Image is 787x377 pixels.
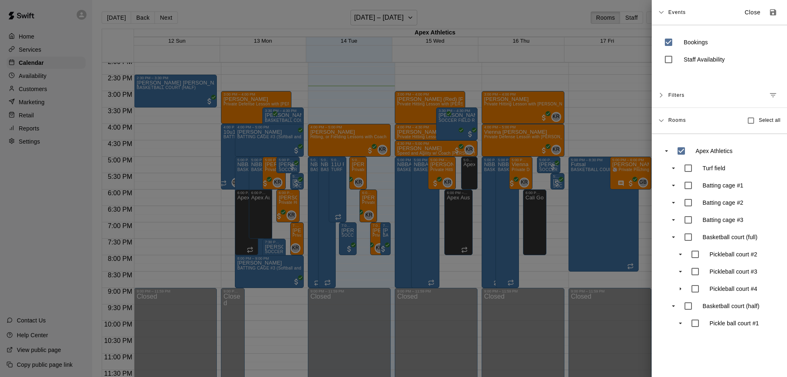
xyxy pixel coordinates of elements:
[710,285,757,293] p: Pickleball court #4
[684,38,708,46] p: Bookings
[668,88,685,103] span: Filters
[703,302,760,310] p: Basketball court (half)
[703,216,744,224] p: Batting cage #3
[710,319,759,327] p: Pickle ball court #1
[660,142,779,332] ul: swift facility view
[684,55,725,64] p: Staff Availability
[696,147,732,155] p: Apex Athletics
[703,181,744,190] p: Batting cage #1
[703,199,744,207] p: Batting cage #2
[703,233,757,241] p: Basketball court (full)
[759,117,780,125] span: Select all
[703,164,725,172] p: Turf field
[739,6,766,19] button: Close sidebar
[668,117,686,123] span: Rooms
[766,5,780,20] button: Save as default view
[745,8,761,17] p: Close
[766,88,780,103] button: Manage filters
[652,83,787,108] div: FiltersManage filters
[668,5,686,20] span: Events
[710,267,757,276] p: Pickleball court #3
[652,108,787,134] div: RoomsSelect all
[710,250,757,258] p: Pickleball court #2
